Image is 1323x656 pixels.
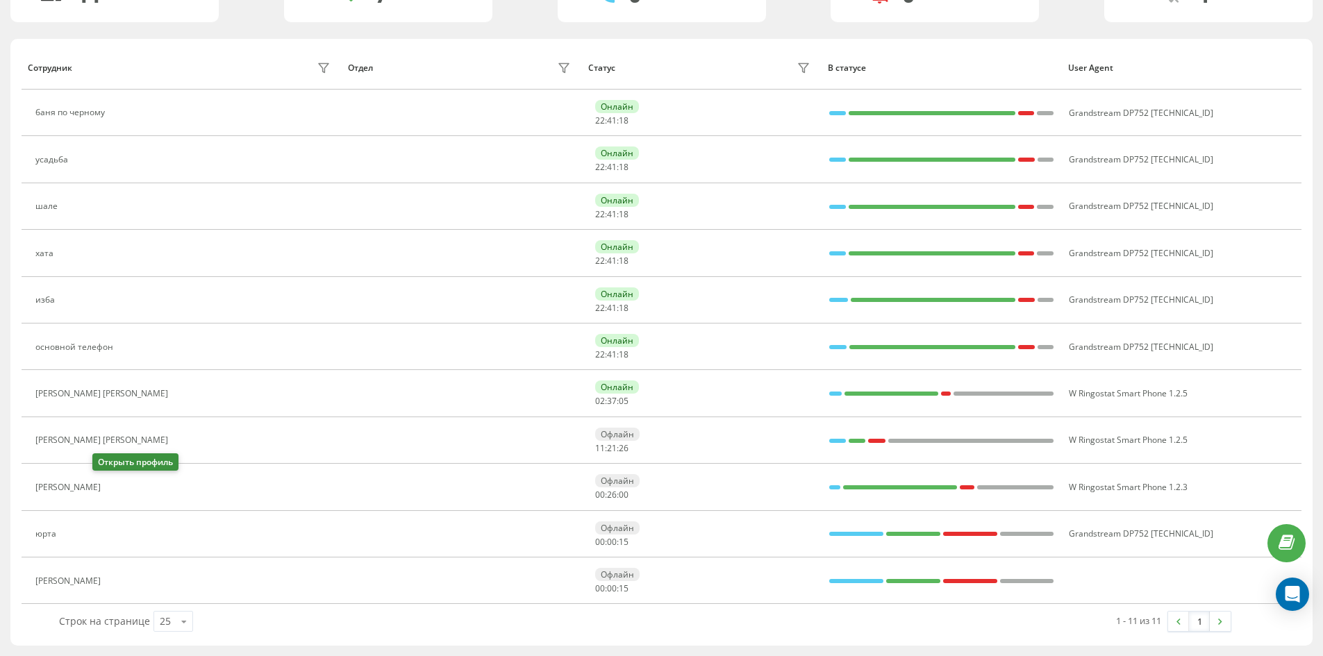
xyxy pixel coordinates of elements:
[595,146,639,160] div: Онлайн
[607,348,617,360] span: 41
[35,249,57,258] div: хата
[619,208,629,220] span: 18
[595,115,605,126] span: 22
[619,442,629,454] span: 26
[35,389,172,398] div: [PERSON_NAME] [PERSON_NAME]
[607,161,617,173] span: 41
[595,256,629,266] div: : :
[1276,578,1309,611] div: Open Intercom Messenger
[607,489,617,501] span: 26
[595,302,605,314] span: 22
[595,536,605,548] span: 00
[160,614,171,628] div: 25
[619,302,629,314] span: 18
[59,614,150,628] span: Строк на странице
[595,489,605,501] span: 00
[1069,341,1213,353] span: Grandstream DP752 [TECHNICAL_ID]
[619,395,629,407] span: 05
[607,302,617,314] span: 41
[595,303,629,313] div: : :
[619,489,629,501] span: 00
[607,255,617,267] span: 41
[35,482,104,492] div: [PERSON_NAME]
[35,108,108,117] div: баня по черному
[607,582,617,594] span: 00
[595,162,629,172] div: : :
[595,444,629,453] div: : :
[1069,387,1188,399] span: W Ringostat Smart Phone 1.2.5
[35,576,104,586] div: [PERSON_NAME]
[595,210,629,219] div: : :
[1069,200,1213,212] span: Grandstream DP752 [TECHNICAL_ID]
[607,536,617,548] span: 00
[595,334,639,347] div: Онлайн
[595,255,605,267] span: 22
[595,116,629,126] div: : :
[619,348,629,360] span: 18
[1068,63,1295,73] div: User Agent
[35,342,117,352] div: основной телефон
[619,115,629,126] span: 18
[619,255,629,267] span: 18
[595,474,640,487] div: Офлайн
[1069,153,1213,165] span: Grandstream DP752 [TECHNICAL_ID]
[607,395,617,407] span: 37
[619,536,629,548] span: 15
[595,395,605,407] span: 02
[28,63,72,73] div: Сотрудник
[35,295,58,305] div: изба
[595,537,629,547] div: : :
[92,453,178,471] div: Открыть профиль
[595,490,629,500] div: : :
[595,584,629,594] div: : :
[35,529,60,539] div: юрта
[348,63,373,73] div: Отдел
[1189,612,1210,631] a: 1
[828,63,1055,73] div: В статусе
[1069,247,1213,259] span: Grandstream DP752 [TECHNICAL_ID]
[607,115,617,126] span: 41
[595,240,639,253] div: Онлайн
[595,100,639,113] div: Онлайн
[595,208,605,220] span: 22
[1069,481,1188,493] span: W Ringostat Smart Phone 1.2.3
[1069,107,1213,119] span: Grandstream DP752 [TECHNICAL_ID]
[35,435,172,445] div: [PERSON_NAME] [PERSON_NAME]
[595,348,605,360] span: 22
[619,161,629,173] span: 18
[595,350,629,360] div: : :
[595,568,640,581] div: Офлайн
[1069,434,1188,446] span: W Ringostat Smart Phone 1.2.5
[1069,294,1213,305] span: Grandstream DP752 [TECHNICAL_ID]
[35,155,72,165] div: усадьба
[595,521,640,535] div: Офлайн
[35,201,61,211] div: шале
[595,287,639,301] div: Онлайн
[595,380,639,394] div: Онлайн
[607,208,617,220] span: 41
[595,428,640,441] div: Офлайн
[595,442,605,454] span: 11
[607,442,617,454] span: 21
[595,161,605,173] span: 22
[619,582,629,594] span: 15
[1116,614,1161,628] div: 1 - 11 из 11
[1069,528,1213,539] span: Grandstream DP752 [TECHNICAL_ID]
[595,396,629,406] div: : :
[595,582,605,594] span: 00
[595,194,639,207] div: Онлайн
[588,63,615,73] div: Статус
